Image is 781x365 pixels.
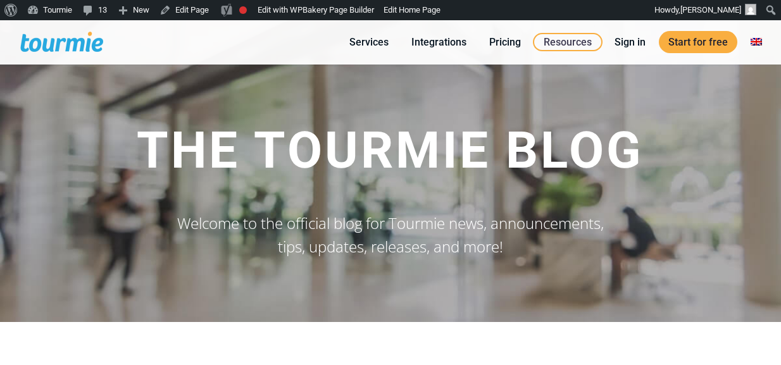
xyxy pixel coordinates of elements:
a: Sign in [605,34,655,50]
div: Needs improvement [239,6,247,14]
a: Resources [533,33,603,51]
span: The Tourmie Blog [137,121,644,180]
span: Welcome to the official blog for Tourmie news, announcements, tips, updates, releases, and more! [177,213,604,257]
a: Pricing [480,34,530,50]
a: Start for free [659,31,737,53]
a: Services [340,34,398,50]
span: [PERSON_NAME] [680,5,741,15]
a: Switch to [741,34,772,50]
a: Integrations [402,34,476,50]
